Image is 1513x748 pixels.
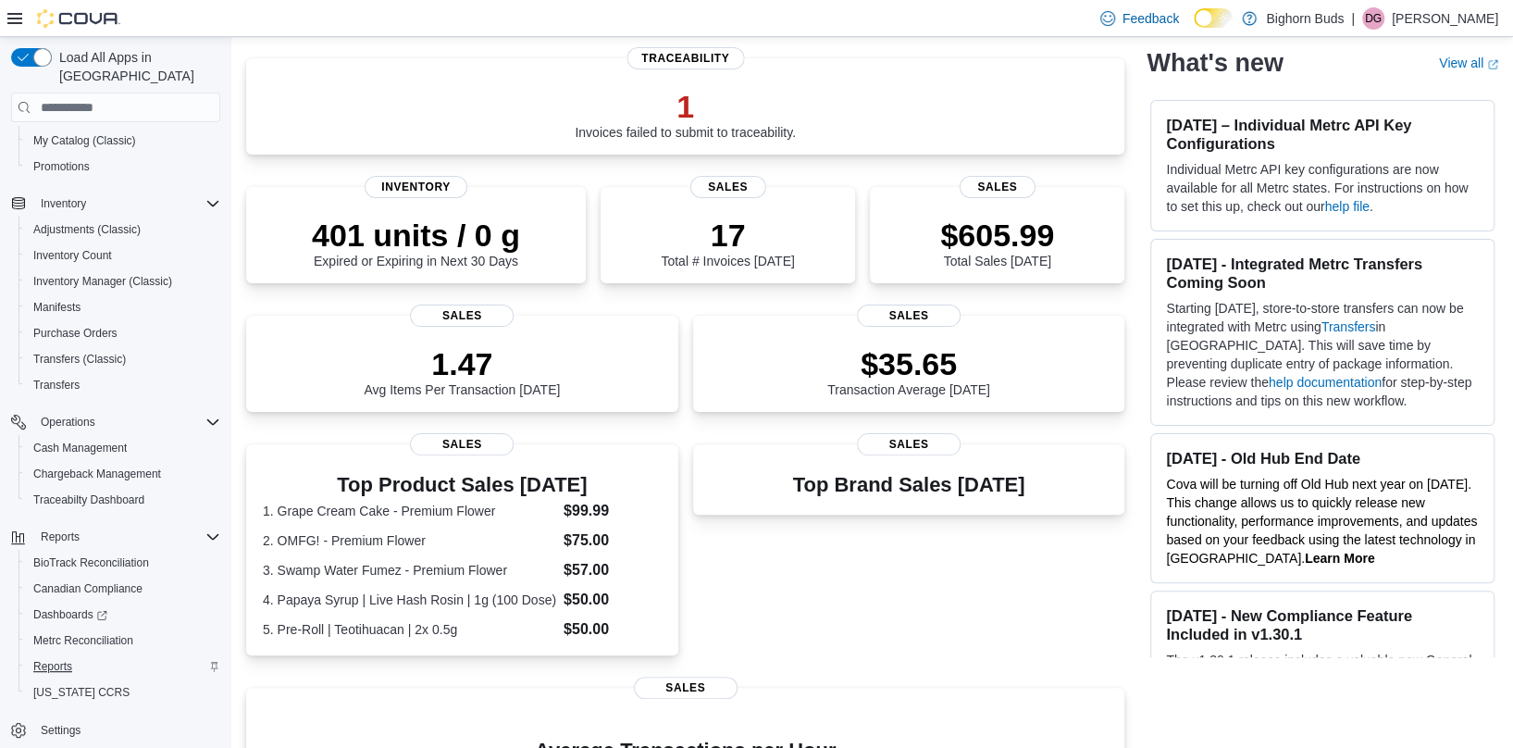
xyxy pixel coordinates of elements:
[26,348,220,370] span: Transfers (Classic)
[26,489,220,511] span: Traceabilty Dashboard
[661,217,794,254] p: 17
[1305,551,1374,566] a: Learn More
[364,345,560,397] div: Avg Items Per Transaction [DATE]
[26,463,220,485] span: Chargeback Management
[19,154,228,180] button: Promotions
[1266,7,1344,30] p: Bighorn Buds
[26,322,220,344] span: Purchase Orders
[19,128,228,154] button: My Catalog (Classic)
[1269,375,1382,390] a: help documentation
[1487,58,1498,69] svg: External link
[626,47,744,69] span: Traceability
[19,679,228,705] button: [US_STATE] CCRS
[19,435,228,461] button: Cash Management
[1365,7,1382,30] span: DG
[33,378,80,393] span: Transfers
[26,348,133,370] a: Transfers (Classic)
[263,561,556,580] dt: 3. Swamp Water Fumez - Premium Flower
[26,604,115,626] a: Dashboards
[19,217,228,243] button: Adjustments (Classic)
[26,630,220,652] span: Metrc Reconciliation
[33,159,90,174] span: Promotions
[33,352,126,367] span: Transfers (Classic)
[41,415,95,430] span: Operations
[26,218,220,241] span: Adjustments (Classic)
[661,217,794,268] div: Total # Invoices [DATE]
[26,578,220,600] span: Canadian Compliance
[33,467,161,481] span: Chargeback Management
[1166,160,1479,216] p: Individual Metrc API key configurations are now available for all Metrc states. For instructions ...
[33,526,87,548] button: Reports
[263,474,662,496] h3: Top Product Sales [DATE]
[19,243,228,268] button: Inventory Count
[26,270,220,293] span: Inventory Manager (Classic)
[4,717,228,743] button: Settings
[19,346,228,372] button: Transfers (Classic)
[26,681,220,704] span: Washington CCRS
[1321,319,1376,334] a: Transfers
[26,604,220,626] span: Dashboards
[26,437,220,459] span: Cash Management
[312,217,520,268] div: Expired or Expiring in Next 30 Days
[33,300,81,315] span: Manifests
[19,487,228,513] button: Traceabilty Dashboard
[263,620,556,639] dt: 5. Pre-Roll | Teotihuacan | 2x 0.5g
[564,559,662,581] dd: $57.00
[33,133,136,148] span: My Catalog (Classic)
[26,463,168,485] a: Chargeback Management
[26,552,156,574] a: BioTrack Reconciliation
[410,433,514,455] span: Sales
[33,719,88,742] a: Settings
[1166,606,1479,643] h3: [DATE] - New Compliance Feature Included in v1.30.1
[19,628,228,654] button: Metrc Reconciliation
[26,578,150,600] a: Canadian Compliance
[33,326,118,341] span: Purchase Orders
[33,248,112,263] span: Inventory Count
[1166,299,1479,410] p: Starting [DATE], store-to-store transfers can now be integrated with Metrc using in [GEOGRAPHIC_D...
[26,296,88,318] a: Manifests
[52,48,220,85] span: Load All Apps in [GEOGRAPHIC_DATA]
[33,411,103,433] button: Operations
[33,685,130,700] span: [US_STATE] CCRS
[26,681,137,704] a: [US_STATE] CCRS
[940,217,1054,254] p: $605.99
[857,433,961,455] span: Sales
[1166,255,1479,292] h3: [DATE] - Integrated Metrc Transfers Coming Soon
[365,176,466,198] span: Inventory
[564,589,662,611] dd: $50.00
[33,274,172,289] span: Inventory Manager (Classic)
[19,602,228,628] a: Dashboards
[1362,7,1384,30] div: Darian Gregory
[940,217,1054,268] div: Total Sales [DATE]
[26,296,220,318] span: Manifests
[19,372,228,398] button: Transfers
[26,655,80,678] a: Reports
[33,222,141,237] span: Adjustments (Classic)
[575,88,796,140] div: Invoices failed to submit to traceability.
[26,374,87,396] a: Transfers
[33,411,220,433] span: Operations
[26,322,125,344] a: Purchase Orders
[41,723,81,738] span: Settings
[26,130,220,152] span: My Catalog (Classic)
[33,659,72,674] span: Reports
[41,196,86,211] span: Inventory
[263,531,556,550] dt: 2. OMFG! - Premium Flower
[33,526,220,548] span: Reports
[564,500,662,522] dd: $99.99
[19,654,228,679] button: Reports
[364,345,560,382] p: 1.47
[1166,477,1477,566] span: Cova will be turning off Old Hub next year on [DATE]. This change allows us to quickly release ne...
[26,244,119,267] a: Inventory Count
[1351,7,1355,30] p: |
[4,191,228,217] button: Inventory
[1166,116,1479,153] h3: [DATE] – Individual Metrc API Key Configurations
[41,530,80,544] span: Reports
[33,492,144,507] span: Traceabilty Dashboard
[33,633,133,648] span: Metrc Reconciliation
[1325,199,1370,214] a: help file
[26,552,220,574] span: BioTrack Reconciliation
[575,88,796,125] p: 1
[959,176,1036,198] span: Sales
